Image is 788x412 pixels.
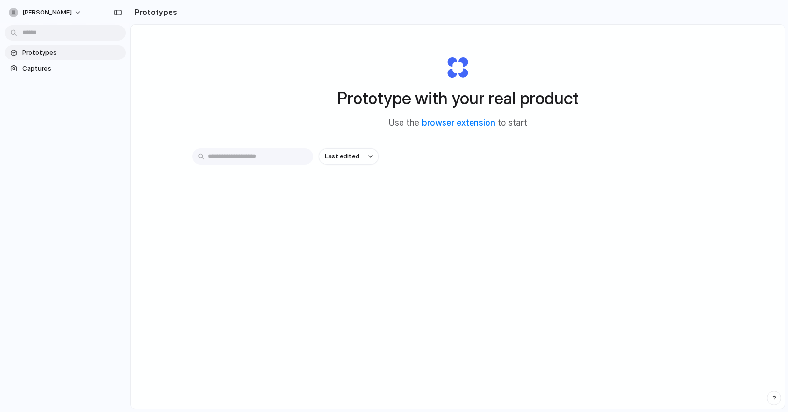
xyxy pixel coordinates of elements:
span: Captures [22,64,122,73]
button: [PERSON_NAME] [5,5,86,20]
button: Last edited [319,148,379,165]
a: browser extension [422,118,495,128]
a: Captures [5,61,126,76]
span: Last edited [325,152,359,161]
span: Use the to start [389,117,527,129]
span: Prototypes [22,48,122,57]
span: [PERSON_NAME] [22,8,72,17]
a: Prototypes [5,45,126,60]
h1: Prototype with your real product [337,85,579,111]
h2: Prototypes [130,6,177,18]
